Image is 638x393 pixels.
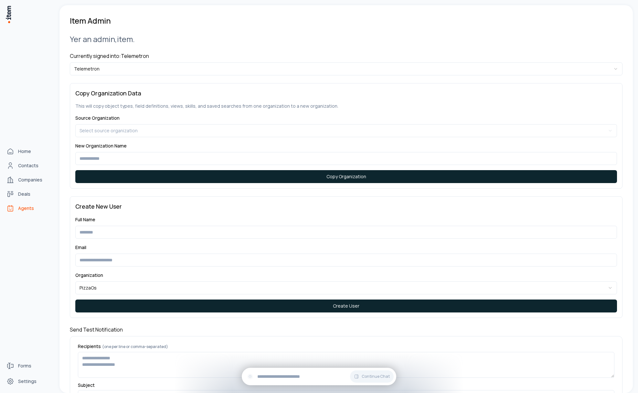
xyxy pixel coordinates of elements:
img: Item Brain Logo [5,5,12,24]
span: Continue Chat [362,374,390,379]
label: Full Name [75,216,95,223]
span: Contacts [18,162,38,169]
span: Agents [18,205,34,212]
label: Source Organization [75,115,120,121]
h3: Copy Organization Data [75,89,617,98]
h4: Currently signed into: Telemetron [70,52,622,60]
a: deals [4,188,53,201]
a: Companies [4,173,53,186]
label: New Organization Name [75,143,127,149]
span: (one per line or comma-separated) [102,344,168,349]
a: Settings [4,375,53,388]
button: Continue Chat [350,370,394,383]
span: Companies [18,177,42,183]
a: Home [4,145,53,158]
button: Create User [75,300,617,312]
h4: Send Test Notification [70,326,622,333]
a: Forms [4,359,53,372]
span: Settings [18,378,37,385]
label: Email [75,244,86,250]
label: Subject [78,383,614,388]
div: Continue Chat [242,368,396,385]
p: This will copy object types, field definitions, views, skills, and saved searches from one organi... [75,103,617,109]
h2: Yer an admin, item . [70,34,622,44]
span: Home [18,148,31,155]
span: Forms [18,363,31,369]
button: Copy Organization [75,170,617,183]
a: Agents [4,202,53,215]
label: Recipients [78,344,614,349]
label: Organization [75,272,103,278]
h1: Item Admin [70,16,111,26]
span: Deals [18,191,30,197]
a: Contacts [4,159,53,172]
h3: Create New User [75,202,617,211]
